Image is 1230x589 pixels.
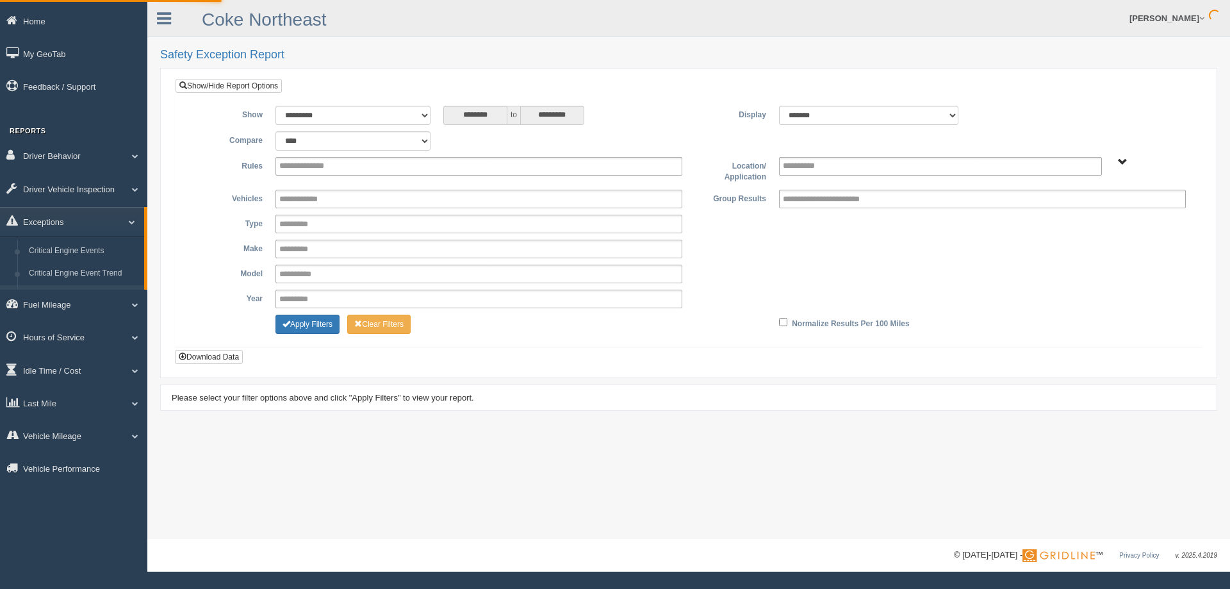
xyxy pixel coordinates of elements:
[1022,549,1095,562] img: Gridline
[185,215,269,230] label: Type
[1176,552,1217,559] span: v. 2025.4.2019
[176,79,282,93] a: Show/Hide Report Options
[185,290,269,305] label: Year
[23,285,144,308] a: Safety Exceptions
[185,240,269,255] label: Make
[507,106,520,125] span: to
[689,106,773,121] label: Display
[689,190,773,205] label: Group Results
[23,240,144,263] a: Critical Engine Events
[185,265,269,280] label: Model
[23,262,144,285] a: Critical Engine Event Trend
[160,49,1217,62] h2: Safety Exception Report
[202,10,327,29] a: Coke Northeast
[175,350,243,364] button: Download Data
[185,190,269,205] label: Vehicles
[185,106,269,121] label: Show
[1119,552,1159,559] a: Privacy Policy
[347,315,411,334] button: Change Filter Options
[275,315,340,334] button: Change Filter Options
[185,131,269,147] label: Compare
[172,393,474,402] span: Please select your filter options above and click "Apply Filters" to view your report.
[954,549,1217,562] div: © [DATE]-[DATE] - ™
[185,157,269,172] label: Rules
[689,157,773,183] label: Location/ Application
[792,315,909,330] label: Normalize Results Per 100 Miles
